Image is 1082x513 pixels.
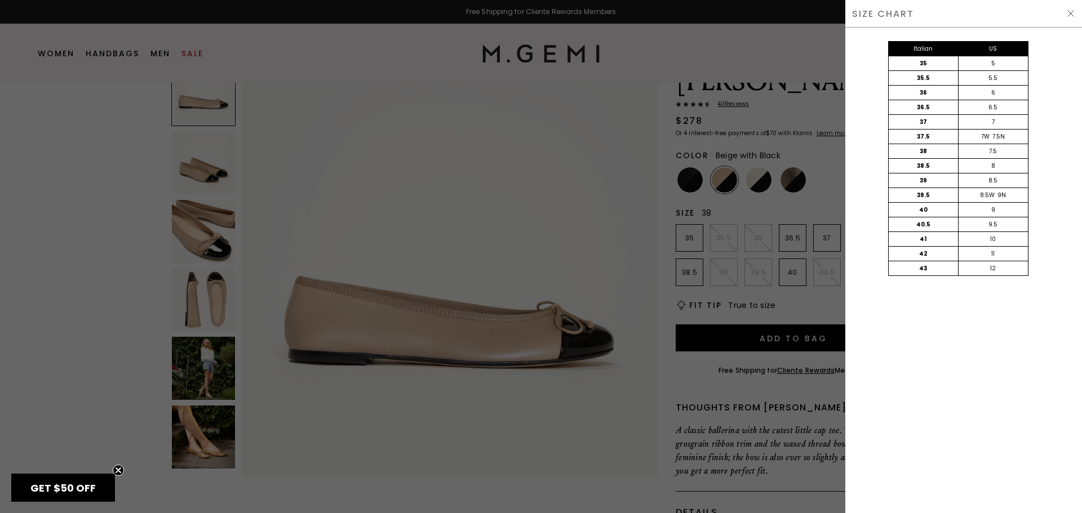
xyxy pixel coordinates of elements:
[889,173,959,188] div: 39
[889,232,959,246] div: 41
[958,217,1028,231] div: 9.5
[889,42,959,56] div: Italian
[997,191,1006,200] div: 9N
[889,261,959,275] div: 43
[958,144,1028,158] div: 7.5
[113,465,124,476] button: Close teaser
[889,86,959,100] div: 36
[958,159,1028,173] div: 8
[958,203,1028,217] div: 9
[958,100,1028,114] div: 6.5
[889,159,959,173] div: 38.5
[889,188,959,202] div: 39.5
[11,474,115,502] div: GET $50 OFFClose teaser
[889,217,959,231] div: 40.5
[958,247,1028,261] div: 11
[981,132,990,141] div: 7W
[958,261,1028,275] div: 12
[958,56,1028,70] div: 5
[889,247,959,261] div: 42
[889,144,959,158] div: 38
[958,232,1028,246] div: 10
[992,132,1005,141] div: 7.5N
[889,71,959,85] div: 35.5
[958,115,1028,129] div: 7
[958,71,1028,85] div: 5.5
[889,115,959,129] div: 37
[958,42,1028,56] div: US
[889,100,959,114] div: 36.5
[1066,9,1075,18] img: Hide Drawer
[30,481,96,495] span: GET $50 OFF
[889,203,959,217] div: 40
[958,86,1028,100] div: 6
[980,191,995,200] div: 8.5W
[958,173,1028,188] div: 8.5
[889,56,959,70] div: 35
[889,130,959,144] div: 37.5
